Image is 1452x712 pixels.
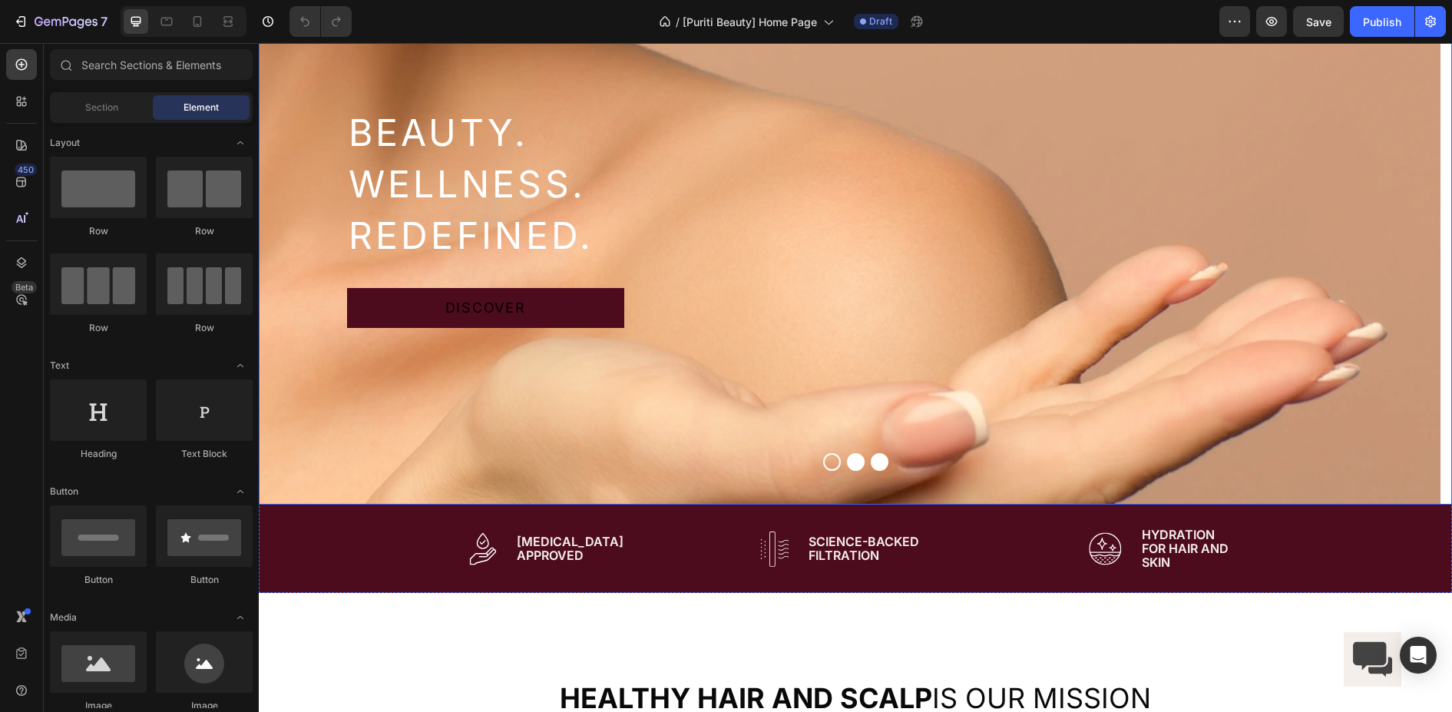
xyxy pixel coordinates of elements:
p: HYDRATION FOR HAIR AND SKIN [883,485,981,526]
span: Button [50,485,78,498]
button: Publish [1350,6,1414,37]
div: Row [156,321,253,335]
span: Toggle open [228,479,253,504]
span: Toggle open [228,353,253,378]
button: 7 [6,6,114,37]
span: Layout [50,136,80,150]
span: Media [50,611,77,624]
div: Heading [50,447,147,461]
span: Element [184,101,219,114]
button: Dot [588,410,606,428]
button: Dot [612,410,630,428]
span: Draft [869,15,892,28]
input: Search Sections & Elements [50,49,253,80]
div: Button [50,573,147,587]
img: gempages_510895241482470338-29404e7d-cba7-4817-a752-016d5dae3282.svg [501,488,530,524]
img: gempages_510895241482470338-529dd942-bd1a-4b9c-b271-31774ba166ef.svg [830,489,863,522]
div: Button [156,573,253,587]
iframe: Design area [259,43,1452,712]
p: 7 [101,12,107,31]
span: / [676,14,680,30]
img: gempages_510895241482470338-94ac1152-db1f-4e02-b84c-32a5b5dada6c.svg [1085,589,1143,644]
img: gempages_510895241482470338-3884d54e-b6d8-49ad-a00b-ec9086cd1d35.svg [210,489,238,522]
p: [MEDICAL_DATA] APPROVED [258,492,365,519]
div: Undo/Redo [289,6,352,37]
span: Save [1306,15,1331,28]
div: Publish [1363,14,1401,30]
span: Text [50,359,69,373]
div: Row [50,224,147,238]
span: [Puriti Beauty] Home Page [683,14,817,30]
div: Open Intercom Messenger [1400,637,1437,674]
span: Toggle open [228,131,253,155]
span: Section [85,101,118,114]
strong: Healthy hair and scalp [301,638,673,672]
button: Dot [564,410,582,428]
div: Row [156,224,253,238]
span: Toggle open [228,605,253,630]
div: Beta [12,281,37,293]
div: Text Block [156,447,253,461]
div: 450 [15,164,37,176]
button: Save [1293,6,1344,37]
h2: is our mission [18,637,1175,674]
p: SCIENCE-BACKED FILTRATION [550,492,694,519]
div: Row [50,321,147,335]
